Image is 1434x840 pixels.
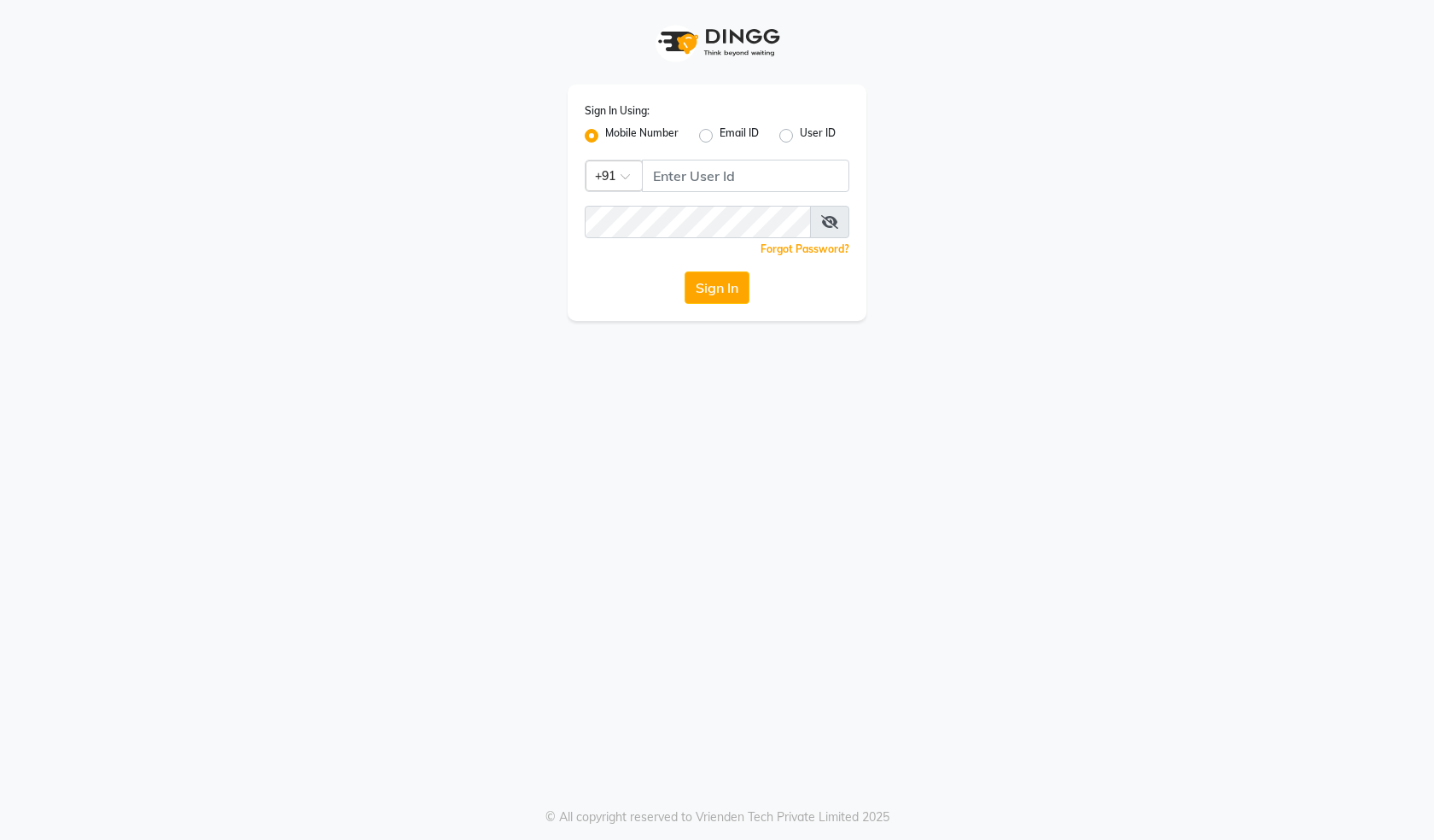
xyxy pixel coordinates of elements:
label: Email ID [720,125,759,146]
button: Sign In [685,271,749,304]
label: Sign In Using: [585,103,650,119]
label: Mobile Number [605,125,679,146]
input: Username [585,206,811,238]
label: User ID [800,125,836,146]
img: logo1.svg [649,17,785,67]
a: Forgot Password? [761,242,849,255]
input: Username [642,160,849,192]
